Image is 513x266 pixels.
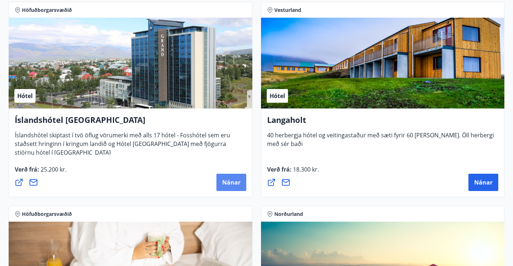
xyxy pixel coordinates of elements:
[292,165,319,173] span: 18.300 kr.
[22,210,72,218] span: Höfuðborgarsvæðið
[22,6,72,14] span: Höfuðborgarsvæðið
[15,165,67,179] span: Verð frá :
[274,6,301,14] span: Vesturland
[17,92,33,100] span: Hótel
[270,92,285,100] span: Hótel
[39,165,67,173] span: 25.200 kr.
[274,210,303,218] span: Norðurland
[216,174,246,191] button: Nánar
[15,131,230,162] span: Íslandshótel skiptast í tvö öflug vörumerki með alls 17 hótel - Fosshótel sem eru staðsett hringi...
[468,174,498,191] button: Nánar
[15,114,246,131] h4: Íslandshótel [GEOGRAPHIC_DATA]
[222,178,241,186] span: Nánar
[267,131,494,154] span: 40 herbergja hótel og veitingastaður með sæti fyrir 60 [PERSON_NAME]. Öll herbergi með sér baði
[267,114,499,131] h4: Langaholt
[267,165,319,179] span: Verð frá :
[474,178,493,186] span: Nánar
